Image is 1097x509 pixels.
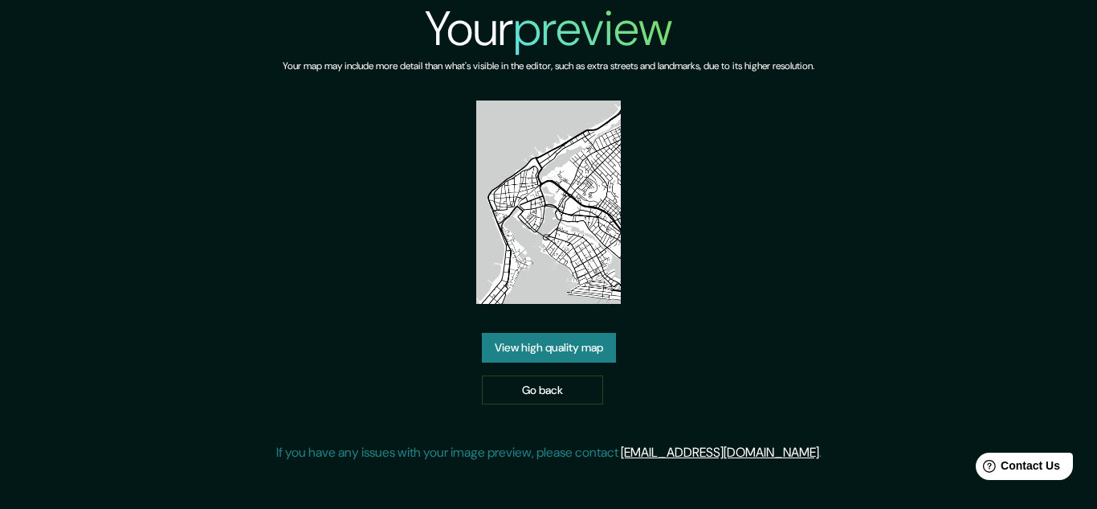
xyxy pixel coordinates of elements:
[283,58,814,75] h6: Your map may include more detail than what's visible in the editor, such as extra streets and lan...
[476,101,620,304] img: created-map-preview
[954,446,1079,491] iframe: Help widget launcher
[276,443,822,462] p: If you have any issues with your image preview, please contact .
[621,444,819,461] a: [EMAIL_ADDRESS][DOMAIN_NAME]
[482,376,603,405] a: Go back
[482,333,616,363] a: View high quality map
